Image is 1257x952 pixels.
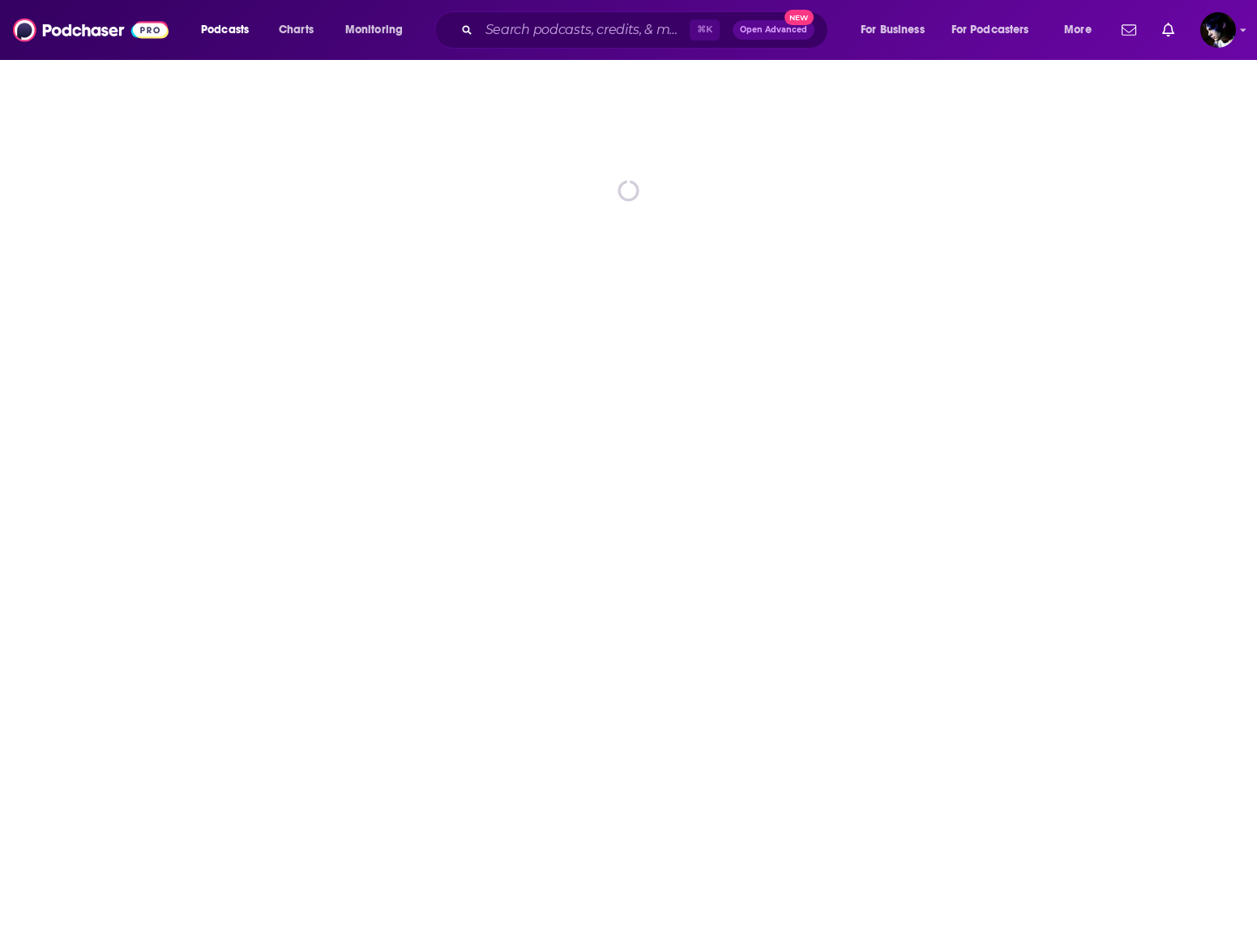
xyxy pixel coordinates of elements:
span: For Podcasters [951,19,1029,41]
img: Podchaser - Follow, Share and Rate Podcasts [13,15,169,45]
button: Open AdvancedNew [733,20,814,40]
span: Monitoring [345,19,403,41]
button: open menu [190,17,270,43]
span: New [785,10,814,25]
button: open menu [941,17,1053,43]
input: Search podcasts, credits, & more... [479,17,690,43]
img: User Profile [1200,12,1236,48]
button: open menu [334,17,424,43]
span: ⌘ K [690,19,720,41]
a: Show notifications dropdown [1156,16,1181,44]
span: More [1064,19,1092,41]
button: open menu [1053,17,1112,43]
button: Show profile menu [1200,12,1236,48]
span: For Business [861,19,925,41]
span: Podcasts [201,19,249,41]
span: Charts [279,19,314,41]
div: Search podcasts, credits, & more... [450,11,844,49]
span: Open Advanced [740,26,807,34]
button: open menu [849,17,945,43]
a: Show notifications dropdown [1115,16,1143,44]
span: Logged in as zreese [1200,12,1236,48]
a: Charts [268,17,323,43]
